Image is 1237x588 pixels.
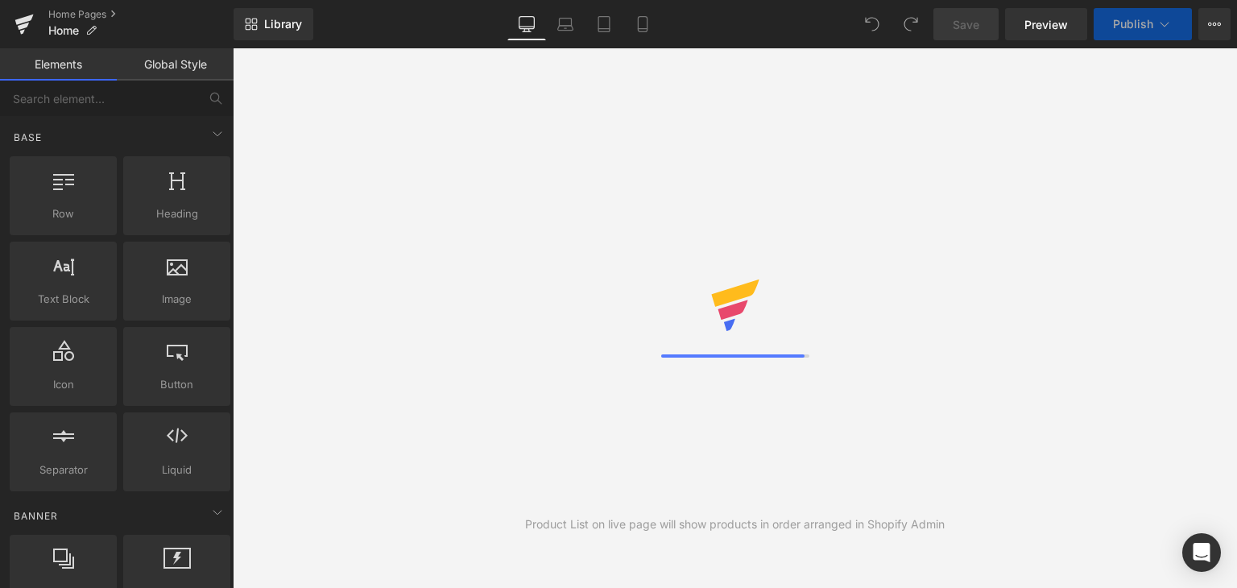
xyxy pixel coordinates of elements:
button: Redo [895,8,927,40]
span: Row [14,205,112,222]
a: Home Pages [48,8,234,21]
span: Image [128,291,225,308]
a: Tablet [585,8,623,40]
button: Publish [1094,8,1192,40]
span: Save [953,16,979,33]
div: Product List on live page will show products in order arranged in Shopify Admin [525,516,945,533]
button: Undo [856,8,888,40]
span: Library [264,17,302,31]
div: Open Intercom Messenger [1182,533,1221,572]
span: Preview [1024,16,1068,33]
span: Banner [12,508,60,524]
button: More [1198,8,1231,40]
span: Button [128,376,225,393]
a: Laptop [546,8,585,40]
span: Text Block [14,291,112,308]
span: Publish [1113,18,1153,31]
a: Preview [1005,8,1087,40]
span: Icon [14,376,112,393]
span: Base [12,130,43,145]
span: Liquid [128,462,225,478]
span: Heading [128,205,225,222]
a: Global Style [117,48,234,81]
a: Desktop [507,8,546,40]
a: New Library [234,8,313,40]
span: Separator [14,462,112,478]
a: Mobile [623,8,662,40]
span: Home [48,24,79,37]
